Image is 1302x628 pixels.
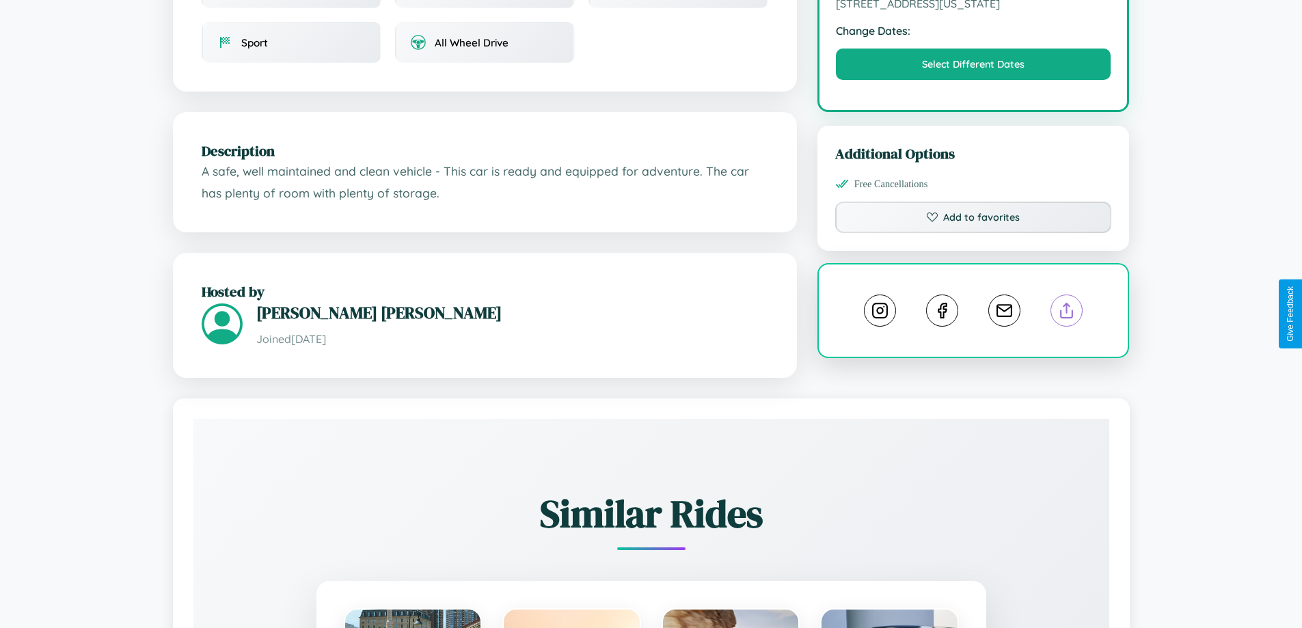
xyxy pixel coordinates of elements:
p: A safe, well maintained and clean vehicle - This car is ready and equipped for adventure. The car... [202,161,768,204]
h2: Hosted by [202,282,768,301]
span: All Wheel Drive [435,36,508,49]
p: Joined [DATE] [256,329,768,349]
h2: Similar Rides [241,487,1061,540]
h2: Description [202,141,768,161]
div: Give Feedback [1286,286,1295,342]
h3: Additional Options [835,144,1112,163]
h3: [PERSON_NAME] [PERSON_NAME] [256,301,768,324]
strong: Change Dates: [836,24,1111,38]
span: Free Cancellations [854,178,928,190]
button: Select Different Dates [836,49,1111,80]
button: Add to favorites [835,202,1112,233]
span: Sport [241,36,268,49]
